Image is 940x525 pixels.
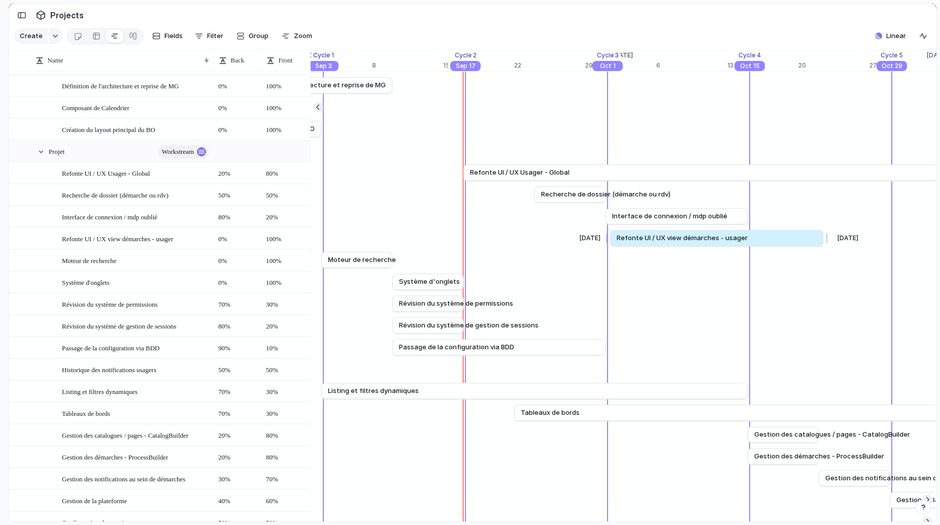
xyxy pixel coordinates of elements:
[214,294,261,310] span: 70%
[207,31,223,41] span: Filter
[262,381,310,397] span: 30%
[262,185,310,201] span: 50%
[62,407,110,419] span: Tableaux de bords
[262,316,310,332] span: 20%
[62,276,110,288] span: Système d'onglets
[328,383,741,399] a: Listing et filtres dynamiques
[734,61,765,71] div: Oct 15
[62,123,155,135] span: Création du layout principal du BO
[372,61,443,70] div: 8
[311,51,336,60] div: Cycle 1
[214,316,261,332] span: 80%
[886,31,906,41] span: Linear
[541,189,670,200] span: Recherche de dossier (démarche ou rdv)
[399,340,599,355] a: Passage de la configuration via BDD
[214,359,261,375] span: 50%
[62,429,188,441] span: Gestion des catalogues / pages - CatalogBuilder
[399,296,457,311] a: Révision du système de permissions
[214,119,261,135] span: 0%
[656,61,727,70] div: 6
[754,451,884,462] span: Gestion des démarches - ProcessBuilder
[214,469,261,484] span: 30%
[49,145,64,157] span: Projet
[214,403,261,419] span: 70%
[249,31,268,41] span: Group
[214,381,261,397] span: 70%
[62,298,158,310] span: Révision du système de permissions
[262,403,310,419] span: 30%
[328,386,419,396] span: Listing et filtres dynamiques
[521,408,580,418] span: Tableaux de bords
[62,102,129,113] span: Composant de Calendrier
[214,76,261,91] span: 0%
[48,6,86,24] span: Projects
[879,51,905,60] div: Cycle 5
[214,163,261,179] span: 20%
[164,31,183,41] span: Fields
[262,207,310,222] span: 20%
[592,61,623,71] div: Oct 1
[14,28,48,44] button: Create
[214,185,261,201] span: 50%
[294,31,312,41] span: Zoom
[612,209,741,224] a: Interface de connexion / mdp oublié
[262,97,310,113] span: 100%
[214,97,261,113] span: 0%
[871,28,910,44] button: Linear
[450,61,481,71] div: Sep 17
[279,55,293,65] span: Front
[399,318,457,333] a: Révision du système de gestion de sessions
[262,272,310,288] span: 100%
[262,119,310,135] span: 100%
[736,51,763,60] div: Cycle 4
[262,294,310,310] span: 30%
[399,277,460,287] span: Système d'onglets
[470,168,569,178] span: Refonte UI / UX Usager - Global
[308,61,339,71] div: Sep 3
[828,233,870,243] div: [DATE]
[521,405,934,420] a: Tableaux de bords
[606,50,639,60] span: [DATE]
[399,320,539,331] span: Révision du système de gestion de sessions
[399,274,457,289] a: Système d'onglets
[262,250,310,266] span: 100%
[541,187,599,202] a: Recherche de dossier (démarche ou rdv)
[262,359,310,375] span: 50%
[754,449,812,464] a: Gestion des démarches - ProcessBuilder
[62,473,185,484] span: Gestion des notifications au sein de démarches
[48,55,63,65] span: Name
[262,490,310,506] span: 60%
[877,61,907,71] div: Oct 29
[825,471,883,486] a: Gestion des notifications au sein de démarches
[62,254,117,266] span: Moteur de recherche
[62,80,179,91] span: Définition de l'architecture et reprise de MG
[617,231,817,246] a: Refonte UI / UX view démarches - usager
[62,495,127,506] span: Gestion de la plateforme
[62,364,156,375] span: Historique des notifications usagers
[162,145,194,159] span: workstream
[754,430,910,440] span: Gestion des catalogues / pages - CatalogBuilder
[798,61,869,70] div: 20
[20,31,43,41] span: Create
[214,207,261,222] span: 80%
[231,28,274,44] button: Group
[727,61,798,70] div: 13
[262,338,310,353] span: 10%
[328,255,396,265] span: Moteur de recherche
[453,51,479,60] div: Cycle 2
[62,211,157,222] span: Interface de connexion / mdp oublié
[148,28,187,44] button: Fields
[214,425,261,441] span: 20%
[612,211,727,221] span: Interface de connexion / mdp oublié
[231,55,245,65] span: Back
[191,28,227,44] button: Filter
[399,299,513,309] span: Révision du système de permissions
[585,61,606,70] div: 29
[158,145,209,158] button: workstream
[514,61,585,70] div: 22
[214,250,261,266] span: 0%
[62,189,169,201] span: Recherche de dossier (démarche ou rdv)
[214,447,261,463] span: 20%
[62,451,168,463] span: Gestion des démarches - ProcessBuilder
[328,252,386,268] a: Moteur de recherche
